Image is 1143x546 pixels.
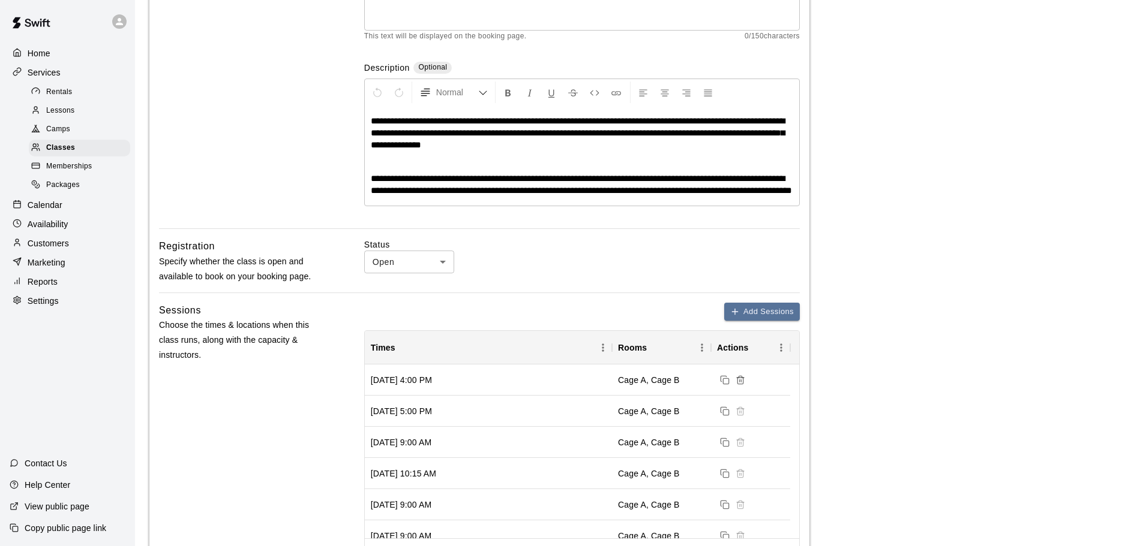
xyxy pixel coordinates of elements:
button: Add Sessions [724,303,800,321]
button: Right Align [676,82,697,103]
p: Settings [28,295,59,307]
span: Session cannot be deleted because it is in the past [733,467,748,477]
div: Times [365,331,612,364]
div: Rooms [612,331,711,364]
span: Delete sessions [733,374,748,384]
button: Menu [594,339,612,357]
p: Choose the times & locations when this class runs, along with the capacity & instructors. [159,318,326,363]
label: Status [364,239,800,251]
div: Cage A, Cage B [618,530,680,542]
button: Menu [772,339,790,357]
p: Reports [28,276,58,288]
div: Cage A, Cage B [618,374,680,386]
span: Packages [46,179,80,191]
div: Friday, August 29, 2025 at 4:00 PM [371,374,432,386]
a: Reports [10,273,125,291]
span: Sessions cannot be deleted because they already have registrations. Please use the Calendar page ... [733,436,748,446]
span: Session cannot be deleted because it is in the past [733,499,748,508]
p: View public page [25,500,89,512]
span: This text will be displayed on the booking page. [364,31,527,43]
div: Friday, July 18, 2025 at 9:00 AM [371,499,431,511]
button: Format Italics [520,82,540,103]
button: Duplicate sessions [717,403,733,419]
button: Format Bold [498,82,518,103]
div: Friday, August 8, 2025 at 10:15 AM [371,467,436,479]
span: Camps [46,123,70,135]
a: Lessons [29,101,135,120]
div: Lessons [29,102,130,119]
button: Sort [395,339,412,356]
p: Services [28,67,61,79]
button: Duplicate sessions [717,372,733,388]
button: Format Underline [541,82,562,103]
div: Friday, July 11, 2025 at 9:00 AM [371,530,431,542]
div: Camps [29,121,130,138]
button: Undo [367,82,388,103]
label: Description [364,62,410,76]
button: Duplicate sessions [717,528,733,544]
span: Optional [418,63,447,71]
a: Customers [10,234,125,252]
div: Cage A, Cage B [618,405,680,417]
button: Redo [389,82,409,103]
span: Lessons [46,105,75,117]
p: Availability [28,218,68,230]
div: Open [364,251,454,273]
div: Rentals [29,84,130,101]
div: Actions [717,331,748,364]
div: Classes [29,140,130,156]
button: Duplicate sessions [717,497,733,512]
span: Session cannot be deleted because it is in the past [733,530,748,539]
p: Contact Us [25,457,67,469]
a: Home [10,44,125,62]
div: Memberships [29,158,130,175]
button: Sort [647,339,664,356]
a: Packages [29,176,135,195]
h6: Registration [159,239,215,254]
a: Camps [29,120,135,139]
button: Insert Code [584,82,605,103]
a: Memberships [29,158,135,176]
button: Center Align [655,82,675,103]
span: Rentals [46,86,73,98]
button: Menu [693,339,711,357]
button: Left Align [633,82,653,103]
p: Customers [28,237,69,249]
p: Calendar [28,199,62,211]
div: Calendar [10,196,125,214]
div: Rooms [618,331,647,364]
button: Justify Align [698,82,718,103]
a: Availability [10,215,125,233]
a: Rentals [29,83,135,101]
h6: Sessions [159,303,201,318]
div: Cage A, Cage B [618,467,680,479]
div: Actions [711,331,790,364]
div: Cage A, Cage B [618,499,680,511]
div: Times [371,331,395,364]
a: Services [10,64,125,82]
a: Classes [29,139,135,158]
button: Duplicate sessions [717,466,733,481]
div: Thursday, August 21, 2025 at 5:00 PM [371,405,432,417]
div: Cage A, Cage B [618,436,680,448]
div: Friday, August 15, 2025 at 9:00 AM [371,436,431,448]
a: Marketing [10,254,125,272]
span: Classes [46,142,75,154]
a: Settings [10,292,125,310]
p: Copy public page link [25,522,106,534]
p: Specify whether the class is open and available to book on your booking page. [159,254,326,284]
button: Duplicate sessions [717,435,733,450]
span: Sessions cannot be deleted because they already have registrations. Please use the Calendar page ... [733,405,748,415]
p: Marketing [28,257,65,269]
span: 0 / 150 characters [745,31,800,43]
p: Home [28,47,50,59]
button: Format Strikethrough [563,82,583,103]
button: Formatting Options [415,82,493,103]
